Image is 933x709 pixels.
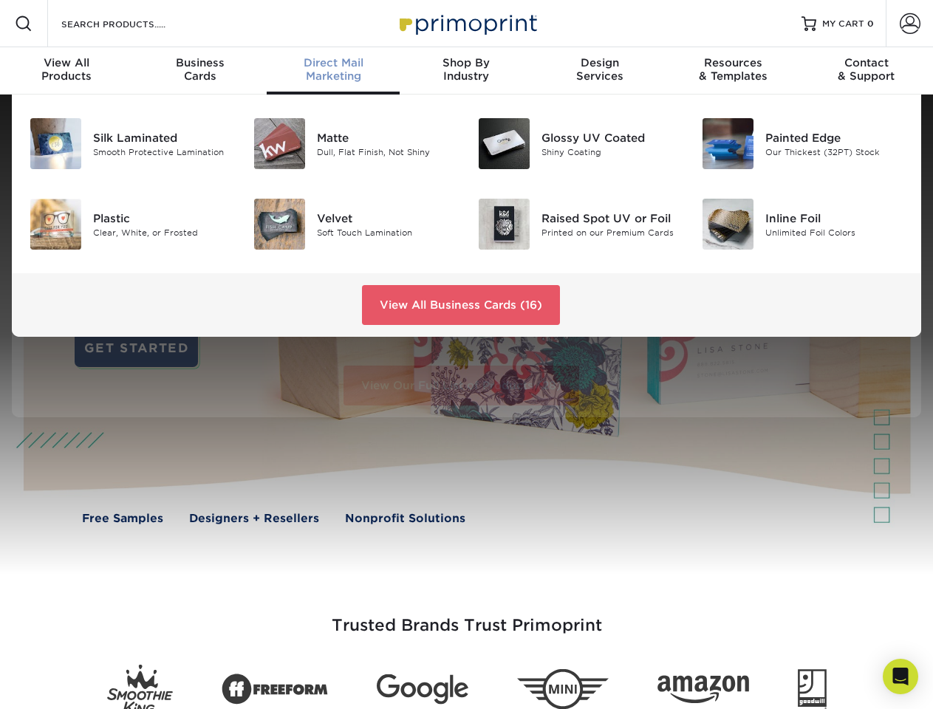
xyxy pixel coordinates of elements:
[400,56,533,83] div: Industry
[133,47,266,95] a: BusinessCards
[267,56,400,83] div: Marketing
[798,669,827,709] img: Goodwill
[400,47,533,95] a: Shop ByIndustry
[267,56,400,69] span: Direct Mail
[344,366,579,405] a: View Our Full List of Products (28)
[533,56,666,69] span: Design
[35,580,899,653] h3: Trusted Brands Trust Primoprint
[666,47,799,95] a: Resources& Templates
[867,18,874,29] span: 0
[133,56,266,83] div: Cards
[393,7,541,39] img: Primoprint
[533,47,666,95] a: DesignServices
[133,56,266,69] span: Business
[377,674,468,705] img: Google
[362,285,560,325] a: View All Business Cards (16)
[666,56,799,69] span: Resources
[60,15,204,32] input: SEARCH PRODUCTS.....
[400,56,533,69] span: Shop By
[666,56,799,83] div: & Templates
[883,659,918,694] div: Open Intercom Messenger
[657,676,749,704] img: Amazon
[533,56,666,83] div: Services
[822,18,864,30] span: MY CART
[267,47,400,95] a: Direct MailMarketing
